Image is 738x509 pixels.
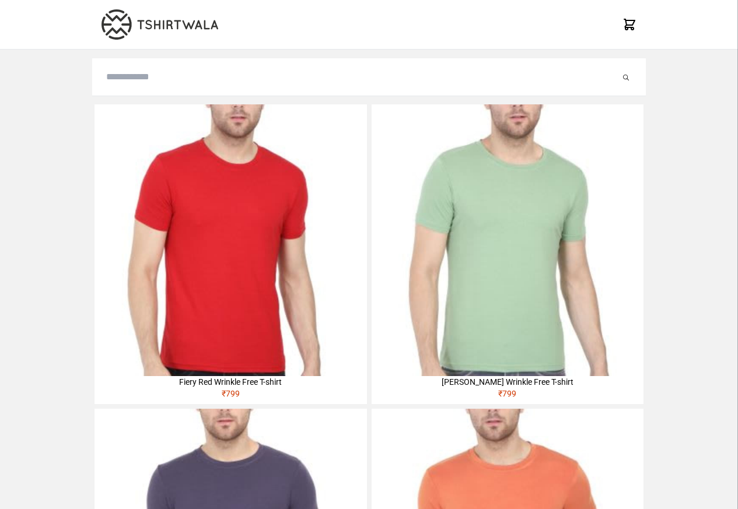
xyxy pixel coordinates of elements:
[372,104,643,376] img: 4M6A2211-320x320.jpg
[372,376,643,388] div: [PERSON_NAME] Wrinkle Free T-shirt
[620,70,632,84] button: Submit your search query.
[95,104,366,404] a: Fiery Red Wrinkle Free T-shirt₹799
[95,388,366,404] div: ₹ 799
[372,388,643,404] div: ₹ 799
[95,376,366,388] div: Fiery Red Wrinkle Free T-shirt
[372,104,643,404] a: [PERSON_NAME] Wrinkle Free T-shirt₹799
[102,9,218,40] img: TW-LOGO-400-104.png
[95,104,366,376] img: 4M6A2225-320x320.jpg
